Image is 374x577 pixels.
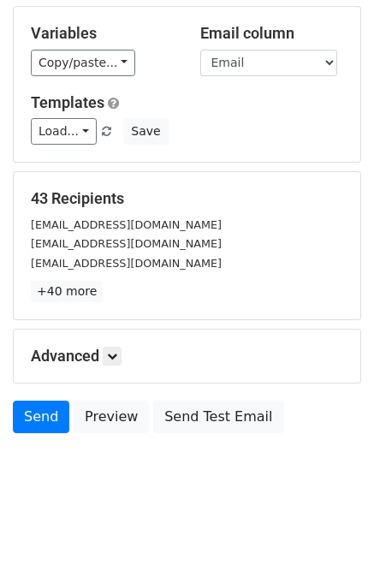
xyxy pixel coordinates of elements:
button: Save [123,118,168,145]
a: Templates [31,93,104,111]
h5: Advanced [31,347,343,366]
a: Load... [31,118,97,145]
a: Send [13,401,69,433]
h5: Variables [31,24,175,43]
h5: Email column [200,24,344,43]
small: [EMAIL_ADDRESS][DOMAIN_NAME] [31,218,222,231]
a: Send Test Email [153,401,283,433]
small: [EMAIL_ADDRESS][DOMAIN_NAME] [31,257,222,270]
small: [EMAIL_ADDRESS][DOMAIN_NAME] [31,237,222,250]
iframe: Chat Widget [288,495,374,577]
a: Preview [74,401,149,433]
a: Copy/paste... [31,50,135,76]
a: +40 more [31,281,103,302]
h5: 43 Recipients [31,189,343,208]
